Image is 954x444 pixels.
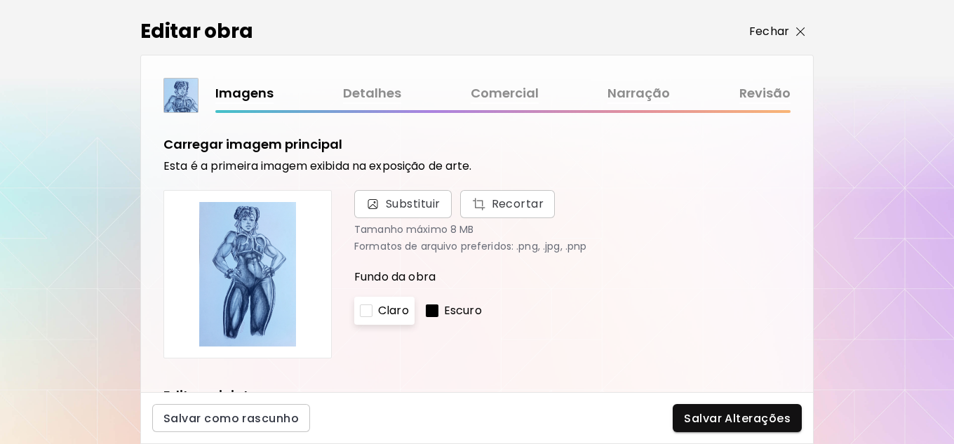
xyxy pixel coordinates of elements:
[163,135,342,154] h5: Carregar imagem principal
[444,302,482,319] p: Escuro
[343,83,401,104] a: Detalhes
[164,79,198,112] img: thumbnail
[378,302,409,319] p: Claro
[354,269,791,285] p: Fundo da obra
[354,224,791,235] p: Tamanho máximo 8 MB
[163,411,299,426] span: Salvar como rascunho
[460,190,556,218] button: Substituir
[471,196,544,213] span: Recortar
[163,159,791,173] h6: Esta é a primeira imagem exibida na exposição de arte.
[471,83,539,104] a: Comercial
[152,404,310,432] button: Salvar como rascunho
[607,83,670,104] a: Narração
[354,190,452,218] span: Substituir
[163,386,271,405] h5: Editar miniatura
[684,411,791,426] span: Salvar Alterações
[354,241,791,252] p: Formatos de arquivo preferidos: .png, .jpg, .pnp
[673,404,802,432] button: Salvar Alterações
[386,196,441,213] span: Substituir
[739,83,791,104] a: Revisão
